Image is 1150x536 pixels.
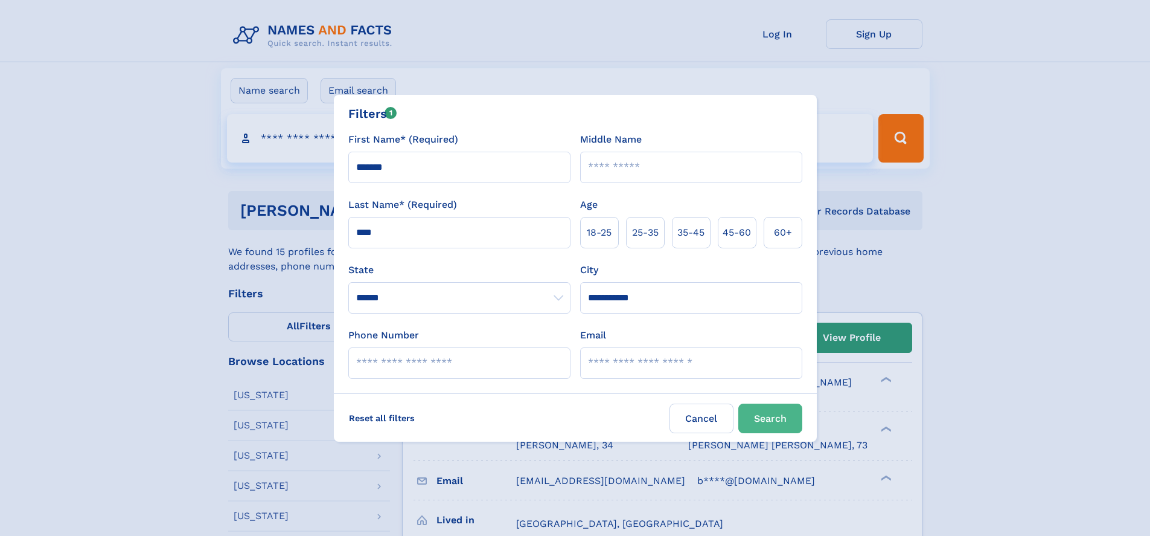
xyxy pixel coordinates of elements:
label: Last Name* (Required) [348,198,457,212]
span: 18‑25 [587,225,612,240]
label: City [580,263,598,277]
label: Email [580,328,606,343]
span: 35‑45 [677,225,704,240]
label: Middle Name [580,132,642,147]
div: Filters [348,105,397,123]
label: Reset all filters [341,404,423,433]
label: State [348,263,570,277]
span: 45‑60 [723,225,751,240]
span: 25‑35 [632,225,659,240]
label: Phone Number [348,328,419,343]
span: 60+ [774,225,792,240]
label: First Name* (Required) [348,132,458,147]
label: Cancel [669,404,733,433]
label: Age [580,198,598,212]
button: Search [738,404,802,433]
